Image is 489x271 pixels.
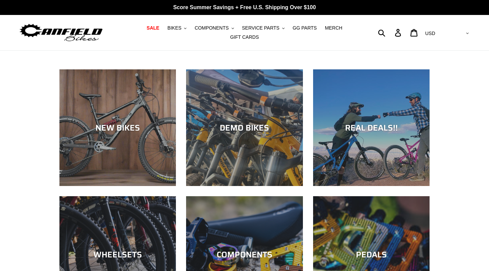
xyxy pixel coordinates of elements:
[186,123,303,133] div: DEMO BIKES
[325,25,342,31] span: MERCH
[186,250,303,260] div: COMPONENTS
[289,23,320,33] a: GG PARTS
[186,69,303,186] a: DEMO BIKES
[147,25,159,31] span: SALE
[59,69,176,186] a: NEW BIKES
[382,25,399,40] input: Search
[191,23,237,33] button: COMPONENTS
[19,22,104,44] img: Canfield Bikes
[143,23,163,33] a: SALE
[238,23,288,33] button: SERVICE PARTS
[322,23,346,33] a: MERCH
[313,250,430,260] div: PEDALS
[227,33,262,42] a: GIFT CARDS
[230,34,259,40] span: GIFT CARDS
[59,250,176,260] div: WHEELSETS
[195,25,229,31] span: COMPONENTS
[313,123,430,133] div: REAL DEALS!!
[242,25,279,31] span: SERVICE PARTS
[59,123,176,133] div: NEW BIKES
[293,25,317,31] span: GG PARTS
[164,23,190,33] button: BIKES
[167,25,181,31] span: BIKES
[313,69,430,186] a: REAL DEALS!!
